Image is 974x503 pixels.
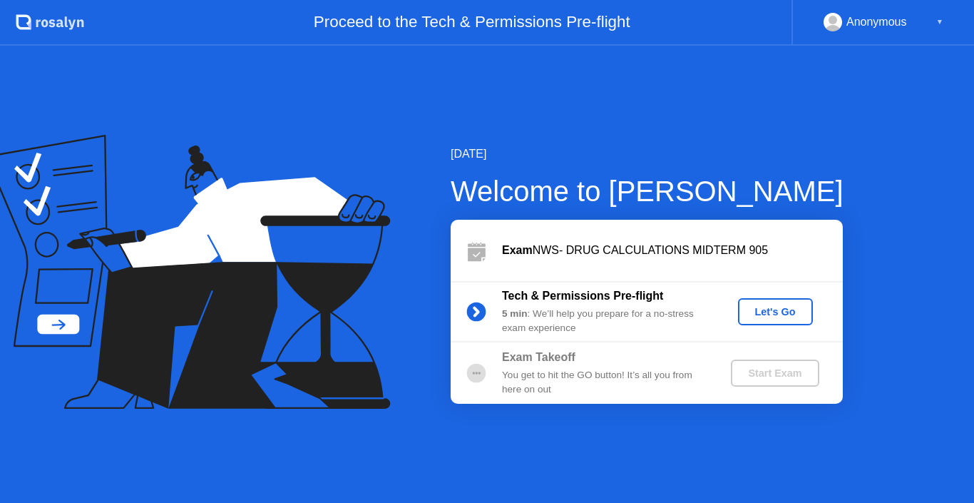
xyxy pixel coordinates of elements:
[502,290,663,302] b: Tech & Permissions Pre-flight
[502,368,707,397] div: You get to hit the GO button! It’s all you from here on out
[502,308,528,319] b: 5 min
[451,146,844,163] div: [DATE]
[846,13,907,31] div: Anonymous
[502,242,843,259] div: NWS- DRUG CALCULATIONS MIDTERM 905
[502,351,575,363] b: Exam Takeoff
[451,170,844,213] div: Welcome to [PERSON_NAME]
[936,13,943,31] div: ▼
[502,244,533,256] b: Exam
[738,298,813,325] button: Let's Go
[731,360,819,387] button: Start Exam
[744,306,807,317] div: Let's Go
[737,367,813,379] div: Start Exam
[502,307,707,336] div: : We’ll help you prepare for a no-stress exam experience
